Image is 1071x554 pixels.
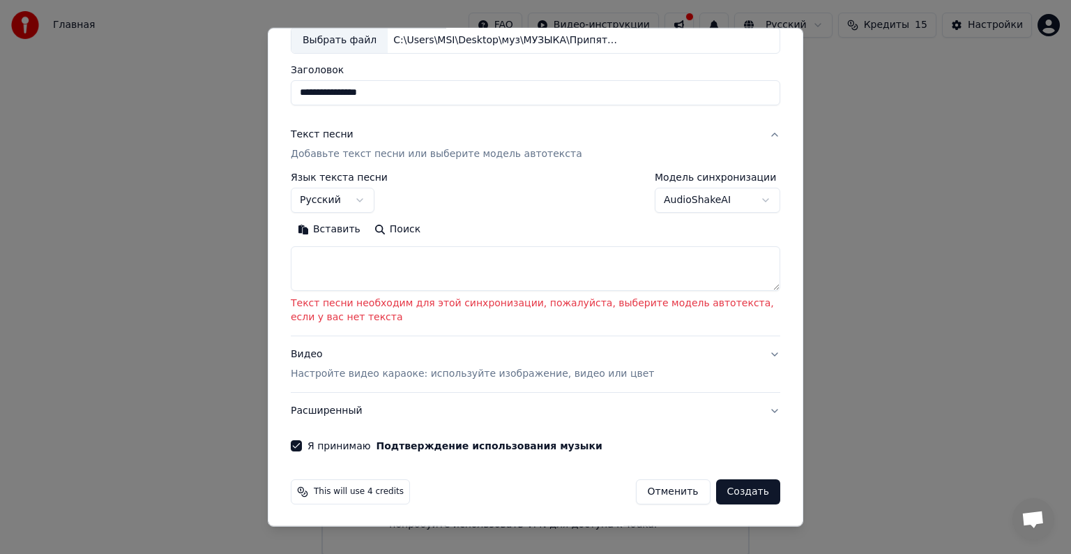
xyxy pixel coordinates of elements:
[291,218,367,241] button: Вставить
[291,172,780,336] div: Текст песниДобавьте текст песни или выберите модель автотекста
[291,172,388,182] label: Язык текста песни
[291,336,780,392] button: ВидеоНастройте видео караоке: используйте изображение, видео или цвет
[291,147,582,161] p: Добавьте текст песни или выберите модель автотекста
[291,347,654,381] div: Видео
[307,441,602,451] label: Я принимаю
[377,441,602,451] button: Я принимаю
[367,218,427,241] button: Поиск
[291,367,654,381] p: Настройте видео караоке: используйте изображение, видео или цвет
[291,297,780,324] p: Текст песни необходим для этой синхронизации, пожалуйста, выберите модель автотекста, если у вас ...
[291,393,780,429] button: Расширенный
[291,65,780,75] label: Заголовок
[291,28,388,53] div: Выбрать файл
[291,128,354,142] div: Текст песни
[291,117,780,172] button: Текст песниДобавьте текст песни или выберите модель автотекста
[636,479,711,504] button: Отменить
[716,479,780,504] button: Создать
[388,33,625,47] div: C:\Users\MSI\Desktop\муз\МУЗЫКА\Припять.mp3
[655,172,780,182] label: Модель синхронизации
[314,486,404,497] span: This will use 4 credits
